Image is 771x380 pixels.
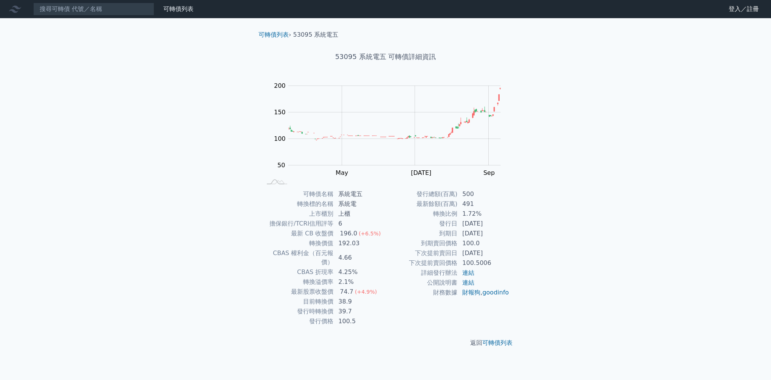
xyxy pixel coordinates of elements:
td: [DATE] [458,229,509,238]
td: 38.9 [334,297,385,307]
a: 可轉債列表 [163,5,194,12]
td: 最新股票收盤價 [262,287,334,297]
td: 到期日 [385,229,458,238]
td: [DATE] [458,219,509,229]
td: 轉換標的名稱 [262,199,334,209]
a: 可轉債列表 [259,31,289,38]
tspan: Sep [483,169,495,176]
a: 登入／註冊 [723,3,765,15]
td: 491 [458,199,509,209]
td: 下次提前賣回價格 [385,258,458,268]
td: 1.72% [458,209,509,219]
td: CBAS 折現率 [262,267,334,277]
a: 連結 [462,279,474,286]
td: 6 [334,219,385,229]
td: 到期賣回價格 [385,238,458,248]
td: 系統電 [334,199,385,209]
a: goodinfo [482,289,509,296]
td: 系統電五 [334,189,385,199]
td: 發行時轉換價 [262,307,334,316]
li: › [259,30,291,39]
td: 發行日 [385,219,458,229]
td: , [458,288,509,297]
td: 500 [458,189,509,199]
div: 196.0 [338,229,359,238]
a: 財報狗 [462,289,480,296]
td: 上市櫃別 [262,209,334,219]
td: 最新 CB 收盤價 [262,229,334,238]
tspan: 50 [277,162,285,169]
tspan: May [336,169,348,176]
td: 公開說明書 [385,278,458,288]
td: 39.7 [334,307,385,316]
td: 2.1% [334,277,385,287]
td: [DATE] [458,248,509,258]
tspan: [DATE] [411,169,431,176]
td: 目前轉換價 [262,297,334,307]
g: Chart [270,82,512,192]
td: 100.5006 [458,258,509,268]
td: 轉換溢價率 [262,277,334,287]
tspan: 200 [274,82,286,89]
span: (+6.5%) [359,230,381,237]
td: 上櫃 [334,209,385,219]
span: (+4.9%) [355,289,377,295]
input: 搜尋可轉債 代號／名稱 [33,3,154,16]
td: 擔保銀行/TCRI信用評等 [262,219,334,229]
a: 可轉債列表 [482,339,512,346]
g: Series [288,88,500,140]
tspan: 150 [274,109,286,116]
td: 轉換價值 [262,238,334,248]
tspan: 100 [274,135,286,142]
td: 可轉債名稱 [262,189,334,199]
td: 最新餘額(百萬) [385,199,458,209]
td: 4.25% [334,267,385,277]
p: 返回 [252,338,519,347]
div: 74.7 [338,287,355,296]
td: 100.0 [458,238,509,248]
li: 53095 系統電五 [293,30,339,39]
h1: 53095 系統電五 可轉債詳細資訊 [252,51,519,62]
td: 發行總額(百萬) [385,189,458,199]
td: 轉換比例 [385,209,458,219]
td: CBAS 權利金（百元報價） [262,248,334,267]
td: 發行價格 [262,316,334,326]
td: 財務數據 [385,288,458,297]
td: 4.66 [334,248,385,267]
a: 連結 [462,269,474,276]
td: 100.5 [334,316,385,326]
td: 詳細發行辦法 [385,268,458,278]
td: 下次提前賣回日 [385,248,458,258]
td: 192.03 [334,238,385,248]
